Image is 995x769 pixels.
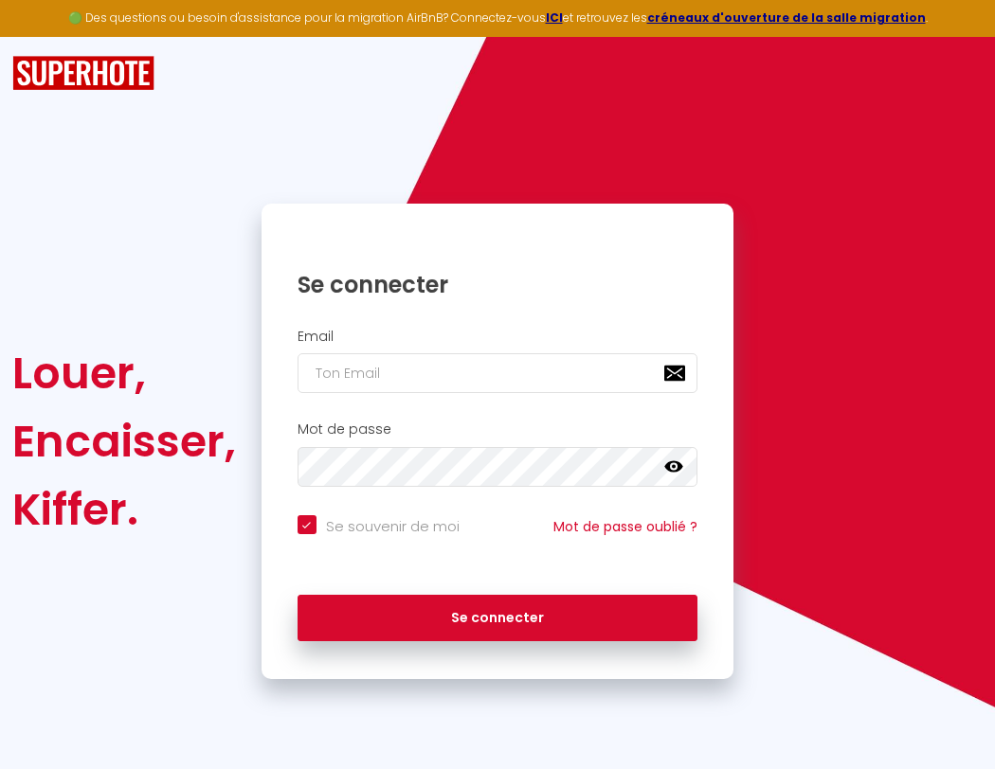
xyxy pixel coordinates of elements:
[647,9,926,26] a: créneaux d'ouverture de la salle migration
[298,270,698,299] h1: Se connecter
[553,517,697,536] a: Mot de passe oublié ?
[12,56,154,91] img: SuperHote logo
[298,595,698,642] button: Se connecter
[12,407,236,475] div: Encaisser,
[298,329,698,345] h2: Email
[298,421,698,438] h2: Mot de passe
[12,475,236,544] div: Kiffer.
[298,353,698,393] input: Ton Email
[546,9,563,26] a: ICI
[12,339,236,407] div: Louer,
